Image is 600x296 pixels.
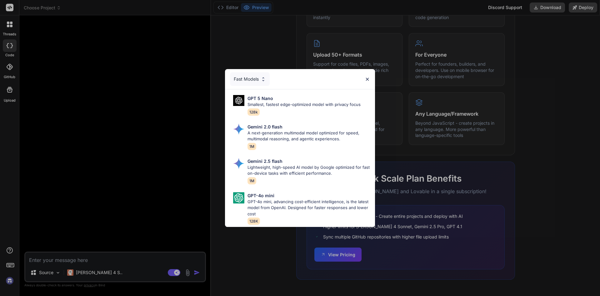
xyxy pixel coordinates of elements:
img: Pick Models [233,192,244,203]
p: Lightweight, high-speed AI model by Google optimized for fast on-device tasks with efficient perf... [247,164,370,177]
img: Pick Models [233,95,244,106]
span: 128k [247,108,260,116]
p: GPT-4o mini, advancing cost-efficient intelligence, is the latest model from OpenAI. Designed for... [247,199,370,217]
p: Gemini 2.5 flash [247,158,282,164]
p: GPT 5 Nano [247,95,273,102]
div: Fast Models [230,72,270,86]
p: Gemini 2.0 flash [247,123,282,130]
p: Smallest, fastest edge-optimized model with privacy focus [247,102,361,108]
span: 1M [247,143,256,150]
img: close [365,77,370,82]
span: 128K [247,218,260,225]
span: 1M [247,177,256,184]
img: Pick Models [233,123,244,135]
img: Pick Models [233,158,244,169]
p: A next-generation multimodal model optimized for speed, multimodal reasoning, and agentic experie... [247,130,370,142]
p: GPT-4o mini [247,192,274,199]
img: Pick Models [261,77,266,82]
